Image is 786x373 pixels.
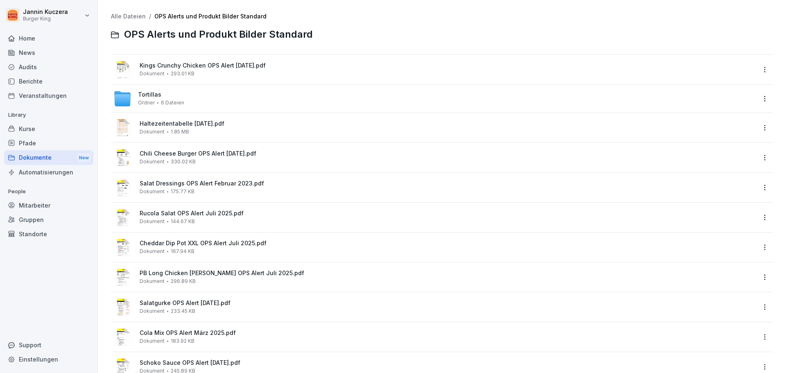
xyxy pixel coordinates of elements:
p: Jannin Kuczera [23,9,68,16]
span: Cheddar Dip Pot XXL OPS Alert Juli 2025.pdf [140,240,756,247]
span: 1.85 MB [171,129,189,135]
span: 293.01 KB [171,71,194,77]
span: 183.92 KB [171,338,194,344]
span: Schoko Sauce OPS Alert [DATE].pdf [140,359,756,366]
a: Automatisierungen [4,165,93,179]
span: 167.94 KB [171,249,194,254]
span: 296.89 KB [171,278,196,284]
span: Dokument [140,71,165,77]
a: Kurse [4,122,93,136]
div: Dokumente [4,150,93,165]
span: Dokument [140,308,165,314]
p: Library [4,109,93,122]
a: Pfade [4,136,93,150]
div: New [77,153,91,163]
span: Salatgurke OPS Alert [DATE].pdf [140,300,756,307]
span: PB Long Chicken [PERSON_NAME] OPS Alert Juli 2025.pdf [140,270,756,277]
span: Dokument [140,219,165,224]
a: Einstellungen [4,352,93,366]
span: Dokument [140,159,165,165]
span: 6 Dateien [161,100,184,106]
span: Chili Cheese Burger OPS Alert [DATE].pdf [140,150,756,157]
a: News [4,45,93,60]
a: Home [4,31,93,45]
span: Dokument [140,278,165,284]
a: Veranstaltungen [4,88,93,103]
span: 144.67 KB [171,219,195,224]
span: Dokument [140,129,165,135]
span: Rucola Salat OPS Alert Juli 2025.pdf [140,210,756,217]
a: Berichte [4,74,93,88]
span: OPS Alerts und Produkt Bilder Standard [124,29,313,41]
p: People [4,185,93,198]
span: Dokument [140,249,165,254]
div: Support [4,338,93,352]
span: Haltezeitentabelle [DATE].pdf [140,120,756,127]
span: Salat Dressings OPS Alert Februar 2023.pdf [140,180,756,187]
a: TortillasOrdner6 Dateien [113,90,756,108]
span: 175.77 KB [171,189,194,194]
span: Cola Mix OPS Alert März 2025.pdf [140,330,756,337]
span: 330.02 KB [171,159,196,165]
span: 233.45 KB [171,308,195,314]
span: / [149,13,151,20]
span: Ordner [138,100,155,106]
p: Burger King [23,16,68,22]
span: Dokument [140,189,165,194]
a: Alle Dateien [111,13,146,20]
span: Tortillas [138,91,161,98]
span: Dokument [140,338,165,344]
a: DokumenteNew [4,150,93,165]
a: Mitarbeiter [4,198,93,212]
span: Kings Crunchy Chicken OPS Alert [DATE].pdf [140,62,756,69]
a: Audits [4,60,93,74]
a: Standorte [4,227,93,241]
a: OPS Alerts und Produkt Bilder Standard [154,13,267,20]
a: Gruppen [4,212,93,227]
